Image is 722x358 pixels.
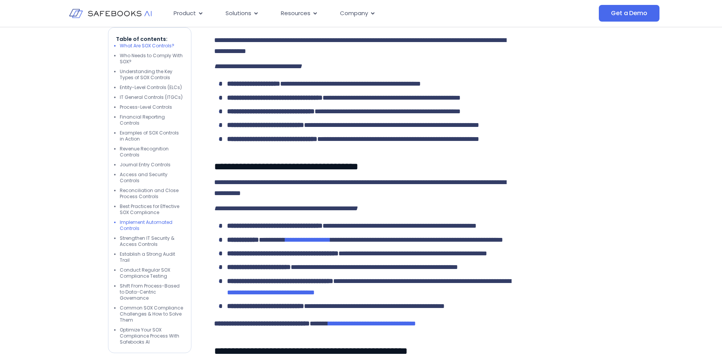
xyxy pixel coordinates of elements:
li: Optimize Your SOX Compliance Process With Safebooks AI [120,327,183,345]
span: Resources [281,9,310,18]
div: Menu Toggle [168,6,523,21]
li: Examples of SOX Controls in Action [120,130,183,142]
li: Establish a Strong Audit Trail [120,251,183,263]
li: IT General Controls (ITGCs) [120,94,183,100]
span: Get a Demo [611,9,647,17]
li: What Are SOX Controls? [120,43,183,49]
p: Table of contents: [116,35,183,43]
li: Reconciliation and Close Process Controls [120,188,183,200]
li: Process-Level Controls [120,104,183,110]
li: Shift From Process-Based to Data-Centric Governance [120,283,183,301]
li: Strengthen IT Security & Access Controls [120,235,183,247]
li: Implement Automated Controls [120,219,183,231]
li: Journal Entry Controls [120,162,183,168]
li: Entity-Level Controls (ELCs) [120,84,183,91]
span: Company [340,9,368,18]
nav: Menu [168,6,523,21]
li: Revenue Recognition Controls [120,146,183,158]
li: Financial Reporting Controls [120,114,183,126]
li: Conduct Regular SOX Compliance Testing [120,267,183,279]
span: Product [174,9,196,18]
span: Solutions [226,9,251,18]
li: Best Practices for Effective SOX Compliance [120,203,183,216]
li: Who Needs to Comply With SOX? [120,53,183,65]
li: Understanding the Key Types of SOX Controls [120,69,183,81]
a: Get a Demo [599,5,659,22]
li: Common SOX Compliance Challenges & How to Solve Them [120,305,183,323]
li: Access and Security Controls [120,172,183,184]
